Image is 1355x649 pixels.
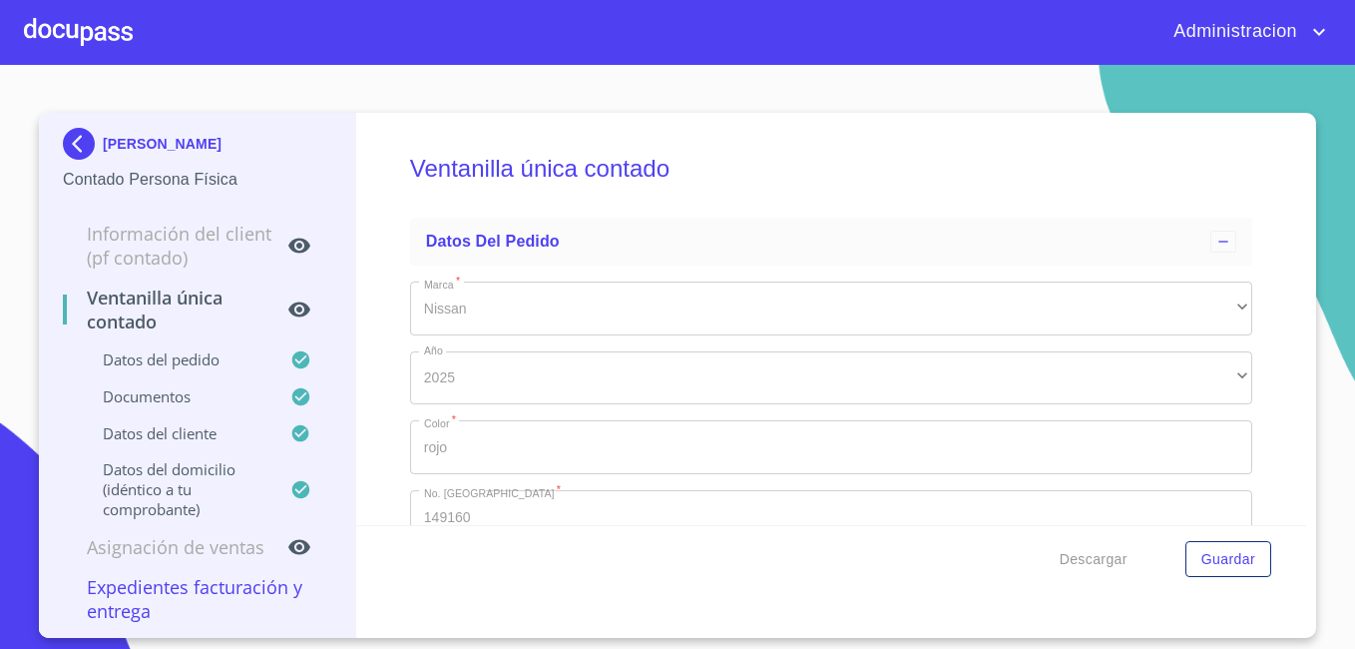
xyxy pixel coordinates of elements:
[1201,547,1255,572] span: Guardar
[1052,541,1135,578] button: Descargar
[63,286,287,333] p: Ventanilla única contado
[426,233,560,250] span: Datos del pedido
[63,128,331,168] div: [PERSON_NAME]
[410,218,1252,266] div: Datos del pedido
[63,222,287,270] p: Información del Client (PF contado)
[63,423,290,443] p: Datos del cliente
[410,351,1252,405] div: 2025
[1158,16,1307,48] span: Administracion
[103,136,222,152] p: [PERSON_NAME]
[63,128,103,160] img: Docupass spot blue
[63,575,331,623] p: Expedientes Facturación y Entrega
[1158,16,1331,48] button: account of current user
[63,459,290,519] p: Datos del domicilio (idéntico a tu comprobante)
[1060,547,1128,572] span: Descargar
[410,282,1252,335] div: Nissan
[63,386,290,406] p: Documentos
[410,128,1252,210] h5: Ventanilla única contado
[63,349,290,369] p: Datos del pedido
[63,535,287,559] p: Asignación de Ventas
[63,168,331,192] p: Contado Persona Física
[1185,541,1271,578] button: Guardar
